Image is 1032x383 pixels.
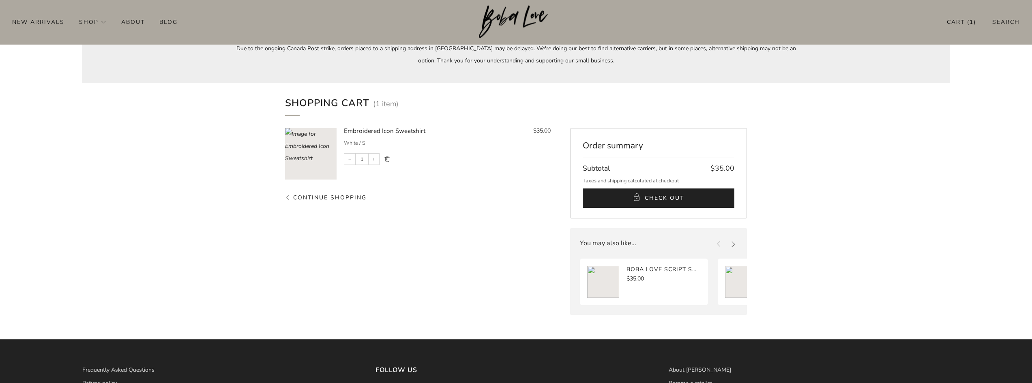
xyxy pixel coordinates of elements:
[369,154,380,165] button: Increase item quantity by one
[645,192,684,204] span: Check Out
[229,43,803,67] p: Due to the ongoing Canada Post strike, orders placed to a shipping address in [GEOGRAPHIC_DATA] m...
[285,128,337,180] a: Image for Embroidered Icon Sweatshirt Loading image: Image for Embroidered Icon Sweatshirt
[375,364,657,376] h3: Follow us
[992,15,1020,29] a: Search
[970,18,974,26] items-count: 1
[710,163,734,173] cart-total: $35.00
[285,128,337,180] image-skeleton: Loading image: Image for Embroidered Icon Sweatshirt
[159,15,178,28] a: Blog
[79,15,107,28] a: Shop
[285,192,367,315] a: Continue shopping
[533,127,551,135] money-amount: $35.00
[375,99,380,109] items-count: 1
[583,163,610,173] span: Subtotal
[344,154,355,165] button: Reduce item quantity by one
[580,238,713,249] p: You may also like...
[669,366,731,374] a: About [PERSON_NAME]
[121,15,145,28] a: About
[82,366,154,374] a: Frequently Asked Questions
[12,15,64,28] a: New Arrivals
[344,126,523,135] a: Embroidered Icon Sweatshirt
[285,95,369,116] h1: Shopping Cart
[382,99,396,109] info-content: item
[344,139,365,146] property-value: White / S
[947,15,976,29] span: Cart ( )
[583,188,735,208] button: Check Out
[583,133,735,158] div: Order summary
[583,177,735,185] p: Taxes and shipping calculated at checkout
[344,126,425,135] cart-item-title: Embroidered Icon Sweatshirt
[373,96,399,112] cart-quantity-info: ( )
[479,5,553,39] img: Boba Love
